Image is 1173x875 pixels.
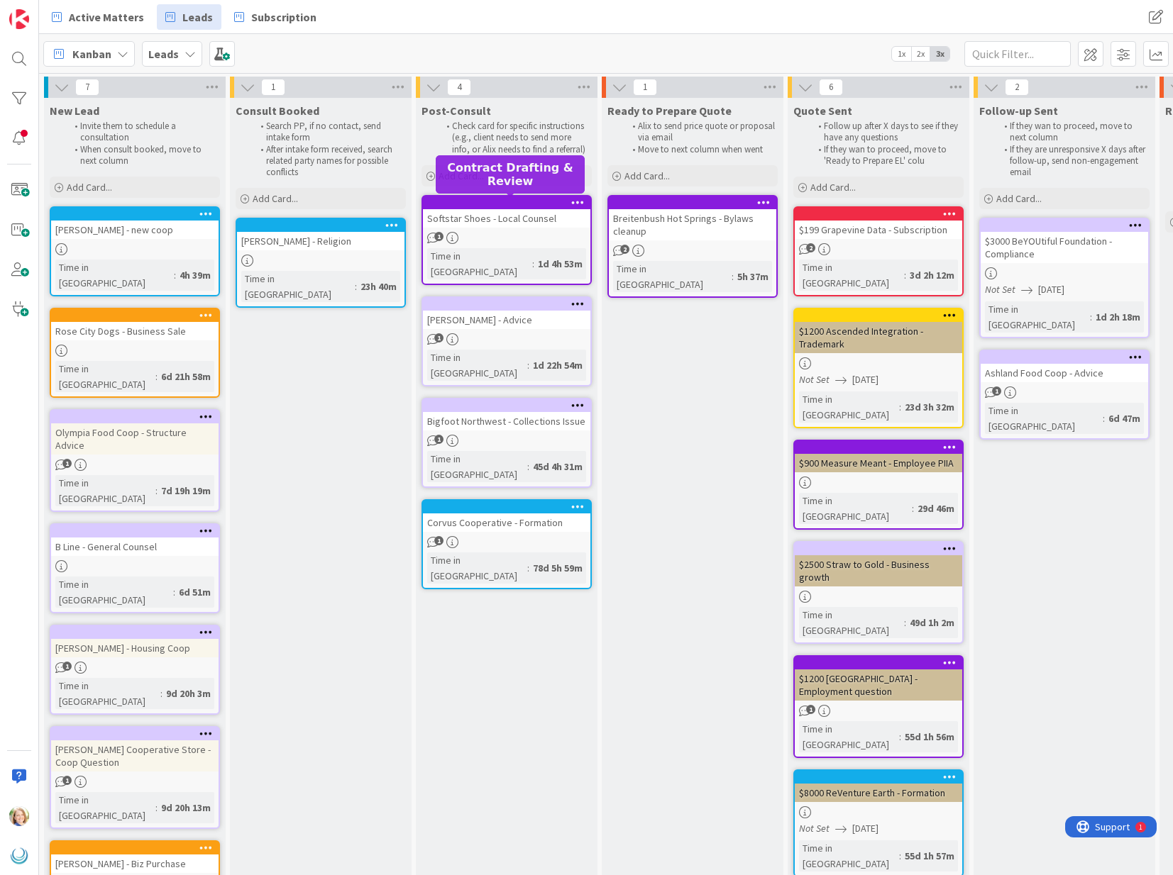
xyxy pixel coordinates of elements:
span: [DATE] [852,821,879,836]
div: 1d 22h 54m [529,357,586,373]
div: 55d 1h 56m [901,729,958,745]
div: $199 Grapevine Data - Subscription [795,208,962,239]
span: Ready to Prepare Quote [607,104,732,118]
a: Leads [157,4,221,30]
a: B Line - General CounselTime in [GEOGRAPHIC_DATA]:6d 51m [50,523,220,613]
div: 5h 37m [734,269,772,284]
a: Active Matters [43,4,153,30]
li: When consult booked, move to next column [67,144,218,167]
span: 2x [911,47,930,61]
a: Breitenbush Hot Springs - Bylaws cleanupTime in [GEOGRAPHIC_DATA]:5h 37m [607,195,778,298]
span: 1x [892,47,911,61]
div: Time in [GEOGRAPHIC_DATA] [55,361,155,392]
div: Bigfoot Northwest - Collections Issue [423,399,590,430]
span: : [1103,411,1105,426]
div: 6d 47m [1105,411,1144,426]
div: $1200 [GEOGRAPHIC_DATA] - Employment question [795,657,962,701]
span: 1 [434,536,444,545]
span: : [899,848,901,864]
li: Follow up after X days to see if they have any questions [810,121,962,144]
span: 2 [1005,79,1029,96]
div: B Line - General Counsel [51,537,219,556]
span: : [912,501,914,516]
div: [PERSON_NAME] - new coop [51,221,219,239]
i: Not Set [985,283,1015,296]
div: Time in [GEOGRAPHIC_DATA] [55,792,155,823]
span: Subscription [251,9,316,26]
a: $900 Measure Meant - Employee PIIATime in [GEOGRAPHIC_DATA]:29d 46m [793,440,964,530]
div: 6d 21h 58m [158,369,214,384]
i: Not Set [799,822,830,835]
div: 9d 20h 13m [158,800,214,815]
span: : [527,459,529,474]
span: : [155,800,158,815]
a: $3000 BeYOUtiful Foundation - ComplianceNot Set[DATE]Time in [GEOGRAPHIC_DATA]:1d 2h 18m [979,218,1150,338]
div: [PERSON_NAME] - Biz Purchase [51,842,219,873]
div: 55d 1h 57m [901,848,958,864]
li: Alix to send price quote or proposal via email [624,121,776,144]
div: B Line - General Counsel [51,525,219,556]
div: Softstar Shoes - Local Counsel [423,209,590,228]
span: 2 [806,243,815,252]
span: Add Card... [624,169,670,182]
span: [DATE] [1038,282,1064,297]
li: Invite them to schedule a consultation [67,121,218,144]
div: Softstar Shoes - Local Counsel [423,196,590,228]
div: Rose City Dogs - Business Sale [51,309,219,340]
a: Bigfoot Northwest - Collections IssueTime in [GEOGRAPHIC_DATA]:45d 4h 31m [422,398,592,488]
div: Time in [GEOGRAPHIC_DATA] [799,840,899,871]
b: Leads [148,47,179,61]
span: 1 [62,459,72,468]
div: 9d 20h 3m [163,686,214,701]
span: : [1090,309,1092,325]
input: Quick Filter... [964,41,1071,67]
i: Not Set [799,373,830,386]
div: Time in [GEOGRAPHIC_DATA] [799,607,904,638]
img: avatar [9,846,29,866]
div: $8000 ReVenture Earth - Formation [795,784,962,802]
a: Softstar Shoes - Local CounselTime in [GEOGRAPHIC_DATA]:1d 4h 53m [422,195,592,285]
div: Time in [GEOGRAPHIC_DATA] [427,350,527,381]
span: 1 [62,776,72,785]
div: Rose City Dogs - Business Sale [51,322,219,340]
a: [PERSON_NAME] - ReligionTime in [GEOGRAPHIC_DATA]:23h 40m [236,218,406,308]
div: $8000 ReVenture Earth - Formation [795,771,962,802]
div: Ashland Food Coop - Advice [981,351,1148,382]
div: Time in [GEOGRAPHIC_DATA] [427,248,532,279]
span: : [155,369,158,384]
span: 3x [930,47,949,61]
span: [DATE] [852,372,879,387]
span: 1 [62,662,72,671]
span: 1 [261,79,285,96]
div: Corvus Cooperative - Formation [423,513,590,532]
h5: Contract Drafting & Review [441,161,579,188]
span: : [899,399,901,415]
div: $1200 [GEOGRAPHIC_DATA] - Employment question [795,669,962,701]
span: 1 [633,79,657,96]
a: $2500 Straw to Gold - Business growthTime in [GEOGRAPHIC_DATA]:49d 1h 2m [793,541,964,644]
li: If they are unresponsive X days after follow-up, send non-engagement email [996,144,1147,179]
div: [PERSON_NAME] - Housing Coop [51,626,219,657]
div: Ashland Food Coop - Advice [981,364,1148,382]
a: [PERSON_NAME] - new coopTime in [GEOGRAPHIC_DATA]:4h 39m [50,206,220,296]
div: Time in [GEOGRAPHIC_DATA] [985,403,1103,434]
li: After intake form received, search related party names for possible conflicts [253,144,404,179]
div: Bigfoot Northwest - Collections Issue [423,412,590,430]
li: If they wan to proceed, move to next column [996,121,1147,144]
span: : [527,357,529,373]
div: 1d 2h 18m [1092,309,1144,325]
span: Add Card... [253,192,298,205]
div: Time in [GEOGRAPHIC_DATA] [241,271,355,302]
div: Time in [GEOGRAPHIC_DATA] [55,260,174,291]
a: [PERSON_NAME] Cooperative Store - Coop QuestionTime in [GEOGRAPHIC_DATA]:9d 20h 13m [50,726,220,829]
div: Breitenbush Hot Springs - Bylaws cleanup [609,209,776,240]
div: $1200 Ascended Integration - Trademark [795,309,962,353]
div: [PERSON_NAME] - Religion [237,232,404,250]
img: Visit kanbanzone.com [9,9,29,29]
span: Add Card... [810,181,856,194]
a: [PERSON_NAME] - Housing CoopTime in [GEOGRAPHIC_DATA]:9d 20h 3m [50,625,220,715]
span: New Lead [50,104,99,118]
div: 49d 1h 2m [906,615,958,630]
a: $1200 [GEOGRAPHIC_DATA] - Employment questionTime in [GEOGRAPHIC_DATA]:55d 1h 56m [793,655,964,758]
div: [PERSON_NAME] Cooperative Store - Coop Question [51,740,219,771]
